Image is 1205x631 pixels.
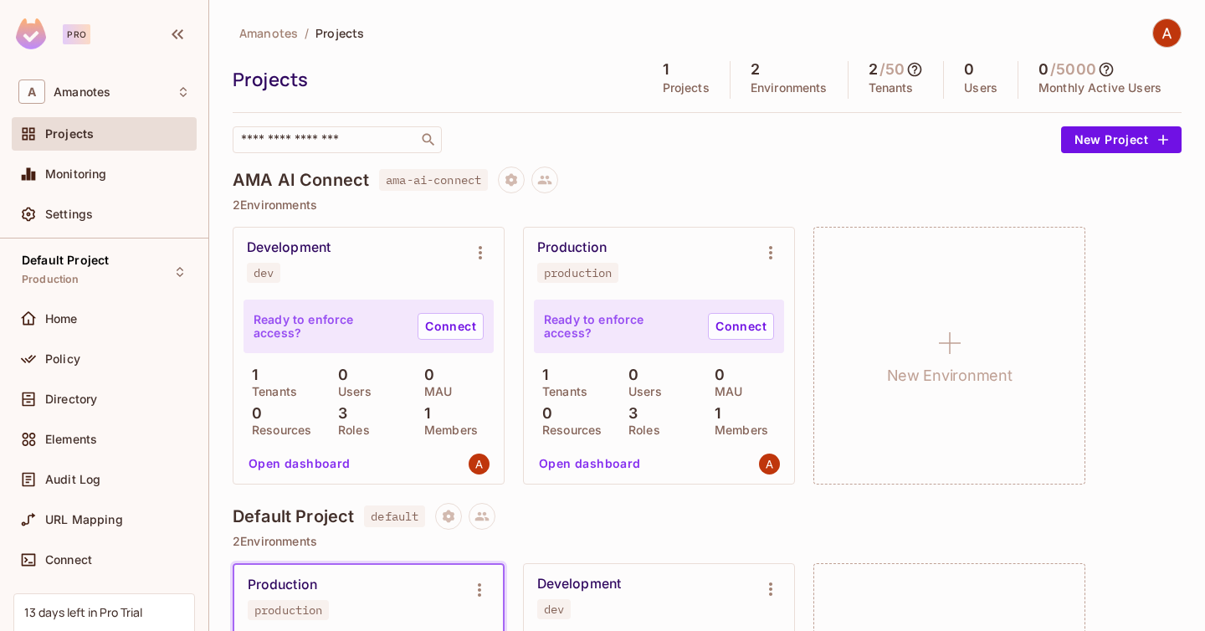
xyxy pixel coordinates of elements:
img: ama_tech@amanotes.com [759,454,780,475]
p: 0 [416,367,434,383]
p: Tenants [534,385,587,398]
h5: 0 [1038,61,1049,78]
span: default [364,505,425,527]
h5: 0 [964,61,974,78]
p: MAU [706,385,742,398]
span: Projects [45,127,94,141]
a: Connect [708,313,774,340]
li: / [305,25,309,41]
p: Members [706,423,768,437]
p: Tenants [244,385,297,398]
span: Default Project [22,254,109,267]
button: Environment settings [754,572,787,606]
p: Users [330,385,372,398]
button: Environment settings [463,573,496,607]
p: Tenants [869,81,914,95]
img: ama_tech@amanotes.com [469,454,490,475]
span: Production [22,273,79,286]
span: ama-ai-connect [379,169,488,191]
div: Production [248,577,317,593]
span: Policy [45,352,80,366]
span: Project settings [435,511,462,527]
h4: Default Project [233,506,354,526]
p: 0 [534,405,552,422]
h5: 2 [751,61,760,78]
h5: / 50 [879,61,905,78]
p: Ready to enforce access? [544,313,695,340]
div: Projects [233,67,634,92]
p: Roles [330,423,370,437]
span: Audit Log [45,473,100,486]
div: dev [254,266,274,280]
p: 0 [620,367,638,383]
span: Monitoring [45,167,107,181]
p: 1 [244,367,258,383]
span: A [18,80,45,104]
span: Connect [45,553,92,567]
img: AMA Tech [1153,19,1181,47]
p: Users [964,81,997,95]
p: Resources [534,423,602,437]
p: Ready to enforce access? [254,313,404,340]
p: Monthly Active Users [1038,81,1161,95]
h5: 1 [663,61,669,78]
p: 1 [706,405,720,422]
div: Development [537,576,621,593]
span: Amanotes [239,25,298,41]
a: Connect [418,313,484,340]
div: Development [247,239,331,256]
button: Environment settings [754,236,787,269]
h5: 2 [869,61,878,78]
p: 2 Environments [233,535,1182,548]
p: Members [416,423,478,437]
button: Open dashboard [532,450,648,477]
span: URL Mapping [45,513,123,526]
p: 1 [416,405,430,422]
p: 0 [330,367,348,383]
button: New Project [1061,126,1182,153]
span: Home [45,312,78,326]
span: Settings [45,208,93,221]
div: 13 days left in Pro Trial [24,604,142,620]
h5: / 5000 [1050,61,1096,78]
span: Elements [45,433,97,446]
p: Users [620,385,662,398]
p: Roles [620,423,660,437]
p: MAU [416,385,452,398]
p: 3 [620,405,638,422]
p: 1 [534,367,548,383]
h4: AMA AI Connect [233,170,369,190]
div: production [254,603,322,617]
div: Pro [63,24,90,44]
img: SReyMgAAAABJRU5ErkJggg== [16,18,46,49]
p: Projects [663,81,710,95]
span: Projects [315,25,364,41]
div: Production [537,239,607,256]
p: Resources [244,423,311,437]
p: 3 [330,405,347,422]
p: 0 [706,367,725,383]
button: Open dashboard [242,450,357,477]
p: 0 [244,405,262,422]
p: Environments [751,81,828,95]
span: Directory [45,392,97,406]
p: 2 Environments [233,198,1182,212]
span: Project settings [498,175,525,191]
span: Workspace: Amanotes [54,85,110,99]
div: production [544,266,612,280]
h1: New Environment [887,363,1013,388]
div: dev [544,603,564,616]
button: Environment settings [464,236,497,269]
